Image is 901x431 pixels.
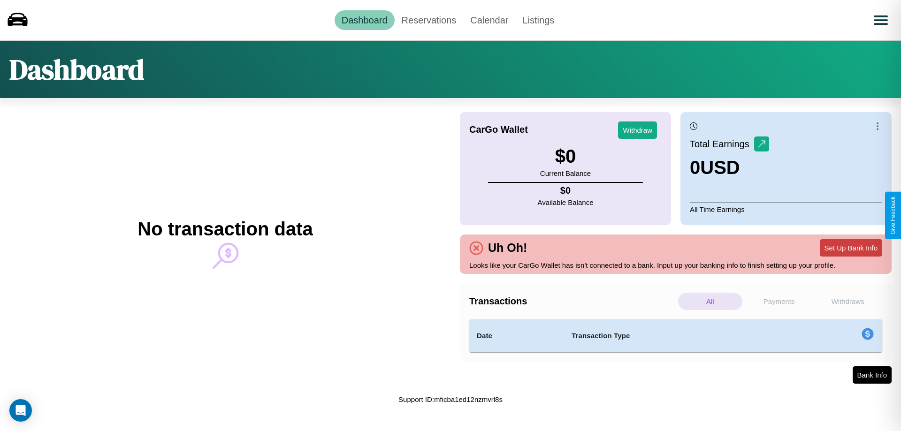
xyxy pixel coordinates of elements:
[853,366,892,384] button: Bank Info
[398,393,503,406] p: Support ID: mficba1ed12nzmvrl8s
[469,319,882,352] table: simple table
[868,7,894,33] button: Open menu
[9,50,144,89] h1: Dashboard
[395,10,464,30] a: Reservations
[483,241,532,255] h4: Uh Oh!
[816,293,880,310] p: Withdraws
[515,10,561,30] a: Listings
[890,197,896,234] div: Give Feedback
[618,121,657,139] button: Withdraw
[820,239,882,257] button: Set Up Bank Info
[540,146,591,167] h3: $ 0
[690,136,754,152] p: Total Earnings
[9,399,32,422] div: Open Intercom Messenger
[538,185,594,196] h4: $ 0
[690,157,769,178] h3: 0 USD
[469,124,528,135] h4: CarGo Wallet
[469,296,676,307] h4: Transactions
[572,330,785,341] h4: Transaction Type
[538,196,594,209] p: Available Balance
[747,293,811,310] p: Payments
[540,167,591,180] p: Current Balance
[678,293,742,310] p: All
[137,219,313,240] h2: No transaction data
[690,203,882,216] p: All Time Earnings
[477,330,557,341] h4: Date
[335,10,395,30] a: Dashboard
[463,10,515,30] a: Calendar
[469,259,882,272] p: Looks like your CarGo Wallet has isn't connected to a bank. Input up your banking info to finish ...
